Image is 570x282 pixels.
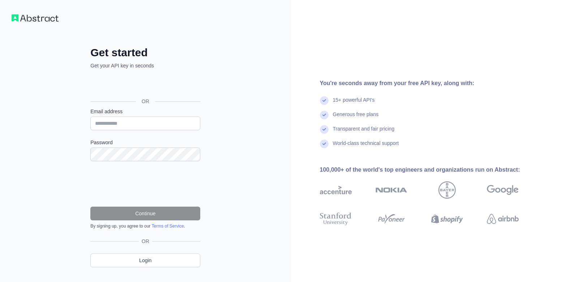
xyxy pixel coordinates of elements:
p: Get your API key in seconds [90,62,200,69]
a: Login [90,254,200,267]
a: Terms of Service [151,224,184,229]
img: check mark [320,96,329,105]
img: airbnb [487,211,519,227]
label: Email address [90,108,200,115]
img: check mark [320,140,329,148]
div: 15+ powerful API's [333,96,375,111]
div: Transparent and fair pricing [333,125,395,140]
div: Generous free plans [333,111,379,125]
img: payoneer [376,211,407,227]
span: OR [139,238,152,245]
span: OR [136,98,155,105]
iframe: reCAPTCHA [90,170,200,198]
img: check mark [320,111,329,119]
div: World-class technical support [333,140,399,154]
img: nokia [376,181,407,199]
div: By signing up, you agree to our . [90,223,200,229]
div: 100,000+ of the world's top engineers and organizations run on Abstract: [320,166,542,174]
img: google [487,181,519,199]
img: Workflow [12,14,59,22]
img: accenture [320,181,352,199]
img: check mark [320,125,329,134]
img: stanford university [320,211,352,227]
img: shopify [431,211,463,227]
img: bayer [438,181,456,199]
iframe: زر تسجيل الدخول باستخدام حساب Google [87,77,202,93]
button: Continue [90,207,200,220]
div: You're seconds away from your free API key, along with: [320,79,542,88]
h2: Get started [90,46,200,59]
label: Password [90,139,200,146]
